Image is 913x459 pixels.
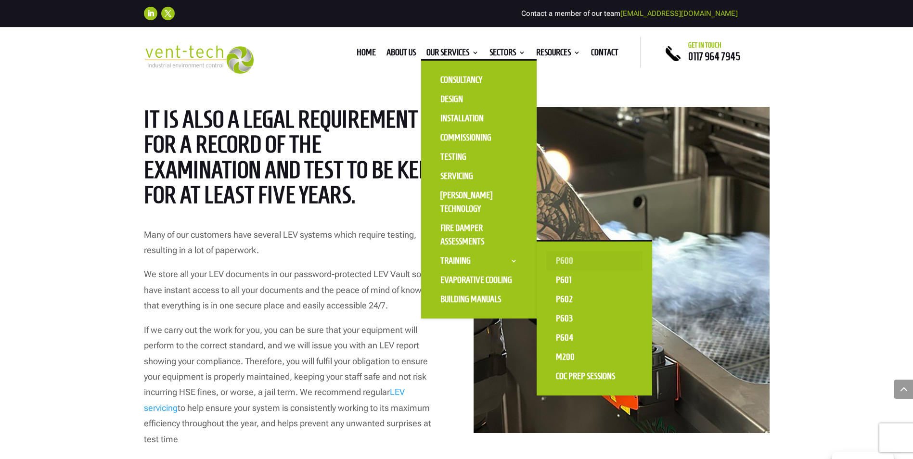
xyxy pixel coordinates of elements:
[357,49,376,60] a: Home
[431,109,527,128] a: Installation
[144,227,439,267] p: Many of our customers have several LEV systems which require testing, resulting in a lot of paper...
[144,45,254,74] img: 2023-09-27T08_35_16.549ZVENT-TECH---Clear-background
[688,51,740,62] a: 0117 964 7945
[546,251,643,270] a: P600
[431,70,527,89] a: Consultancy
[546,270,643,290] a: P601
[144,7,157,20] a: Follow on LinkedIn
[431,290,527,309] a: Building Manuals
[144,107,439,213] h2: It is also a legal requirement for a record of the examination and test to be kept for at least f...
[546,328,643,347] a: P604
[688,41,721,49] span: Get in touch
[431,147,527,166] a: Testing
[426,49,479,60] a: Our Services
[546,367,643,386] a: CoC Prep Sessions
[591,49,618,60] a: Contact
[386,49,416,60] a: About us
[144,387,405,412] a: LEV servicing
[431,186,527,218] a: [PERSON_NAME] Technology
[431,270,527,290] a: Evaporative Cooling
[431,166,527,186] a: Servicing
[161,7,175,20] a: Follow on X
[546,309,643,328] a: P603
[431,89,527,109] a: Design
[521,9,738,18] span: Contact a member of our team
[546,347,643,367] a: M200
[489,49,526,60] a: Sectors
[431,218,527,251] a: Fire Damper Assessments
[536,49,580,60] a: Resources
[144,267,439,322] p: We store all your LEV documents in our password-protected LEV Vault so you have instant access to...
[620,9,738,18] a: [EMAIL_ADDRESS][DOMAIN_NAME]
[431,128,527,147] a: Commissioning
[431,251,527,270] a: Training
[546,290,643,309] a: P602
[144,322,439,447] p: If we carry out the work for you, you can be sure that your equipment will perform to the correct...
